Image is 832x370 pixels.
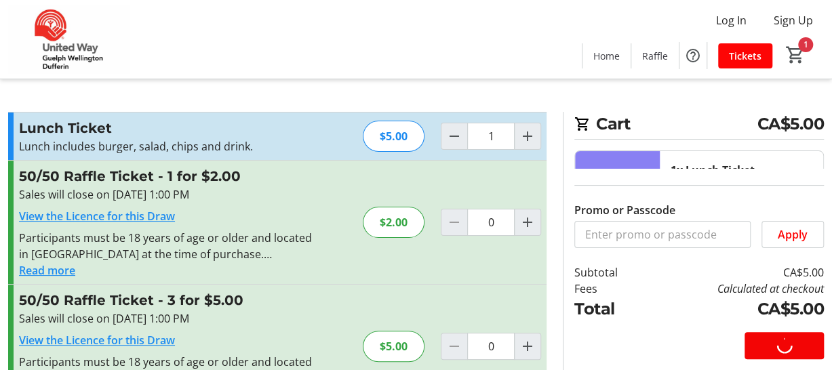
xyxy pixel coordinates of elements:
[761,221,824,248] button: Apply
[574,264,647,281] td: Subtotal
[718,43,772,68] a: Tickets
[467,209,515,236] input: 50/50 Raffle Ticket Quantity
[774,12,813,28] span: Sign Up
[19,290,315,310] h3: 50/50 Raffle Ticket - 3 for $5.00
[19,230,315,262] div: Participants must be 18 years of age or older and located in [GEOGRAPHIC_DATA] at the time of pur...
[515,333,540,359] button: Increment by one
[363,207,424,238] div: $2.00
[593,49,620,63] span: Home
[647,281,824,297] td: Calculated at checkout
[8,5,129,73] img: United Way Guelph Wellington Dufferin's Logo
[19,310,315,327] div: Sales will close on [DATE] 1:00 PM
[729,49,761,63] span: Tickets
[19,262,75,279] button: Read more
[441,123,467,149] button: Decrement by one
[467,123,515,150] input: Lunch Ticket Quantity
[574,281,647,297] td: Fees
[778,226,808,243] span: Apply
[763,9,824,31] button: Sign Up
[642,49,668,63] span: Raffle
[515,209,540,235] button: Increment by one
[19,118,315,138] h3: Lunch Ticket
[574,297,647,321] td: Total
[19,166,315,186] h3: 50/50 Raffle Ticket - 1 for $2.00
[582,43,631,68] a: Home
[647,297,824,321] td: CA$5.00
[574,202,675,218] label: Promo or Passcode
[467,333,515,360] input: 50/50 Raffle Ticket Quantity
[19,333,175,348] a: View the Licence for this Draw
[647,264,824,281] td: CA$5.00
[19,209,175,224] a: View the Licence for this Draw
[679,42,707,69] button: Help
[716,12,747,28] span: Log In
[671,162,755,178] div: 1x Lunch Ticket
[631,43,679,68] a: Raffle
[783,43,808,67] button: Cart
[515,123,540,149] button: Increment by one
[363,331,424,362] div: $5.00
[19,186,315,203] div: Sales will close on [DATE] 1:00 PM
[363,121,424,152] div: $5.00
[757,112,825,136] span: CA$5.00
[705,9,757,31] button: Log In
[19,138,315,155] p: Lunch includes burger, salad, chips and drink.
[574,221,751,248] input: Enter promo or passcode
[574,112,824,140] h2: Cart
